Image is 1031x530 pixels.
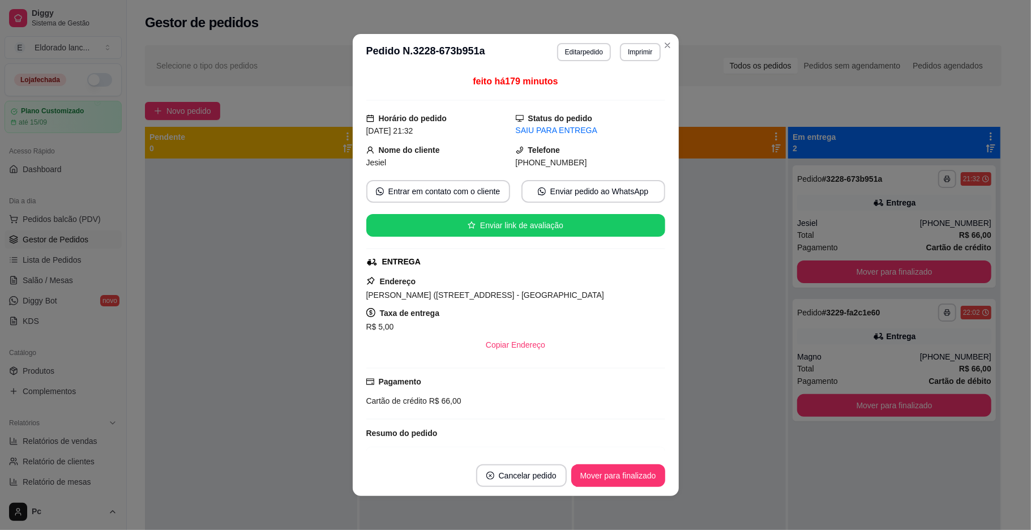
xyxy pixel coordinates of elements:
[366,378,374,386] span: credit-card
[366,114,374,122] span: calendar
[528,114,593,123] strong: Status do pedido
[366,396,427,405] span: Cartão de crédito
[516,158,587,167] span: [PHONE_NUMBER]
[476,464,567,487] button: close-circleCancelar pedido
[366,290,604,300] span: [PERSON_NAME] ([STREET_ADDRESS] - [GEOGRAPHIC_DATA]
[366,276,375,285] span: pushpin
[380,309,440,318] strong: Taxa de entrega
[379,114,447,123] strong: Horário do pedido
[379,377,421,386] strong: Pagamento
[516,114,524,122] span: desktop
[620,43,660,61] button: Imprimir
[366,429,438,438] strong: Resumo do pedido
[528,146,561,155] strong: Telefone
[468,221,476,229] span: star
[477,334,554,356] button: Copiar Endereço
[571,464,665,487] button: Mover para finalizado
[366,214,665,237] button: starEnviar link de avaliação
[658,36,677,54] button: Close
[366,158,387,167] span: Jesiel
[538,187,546,195] span: whats-app
[486,472,494,480] span: close-circle
[379,146,440,155] strong: Nome do cliente
[366,43,485,61] h3: Pedido N. 3228-673b951a
[366,146,374,154] span: user
[516,125,665,136] div: SAIU PARA ENTREGA
[376,187,384,195] span: whats-app
[382,256,421,268] div: ENTREGA
[366,322,394,331] span: R$ 5,00
[427,396,461,405] span: R$ 66,00
[516,146,524,154] span: phone
[380,277,416,286] strong: Endereço
[366,308,375,317] span: dollar
[521,180,665,203] button: whats-appEnviar pedido ao WhatsApp
[473,76,558,86] span: feito há 179 minutos
[366,126,413,135] span: [DATE] 21:32
[366,180,510,203] button: whats-appEntrar em contato com o cliente
[557,43,611,61] button: Editarpedido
